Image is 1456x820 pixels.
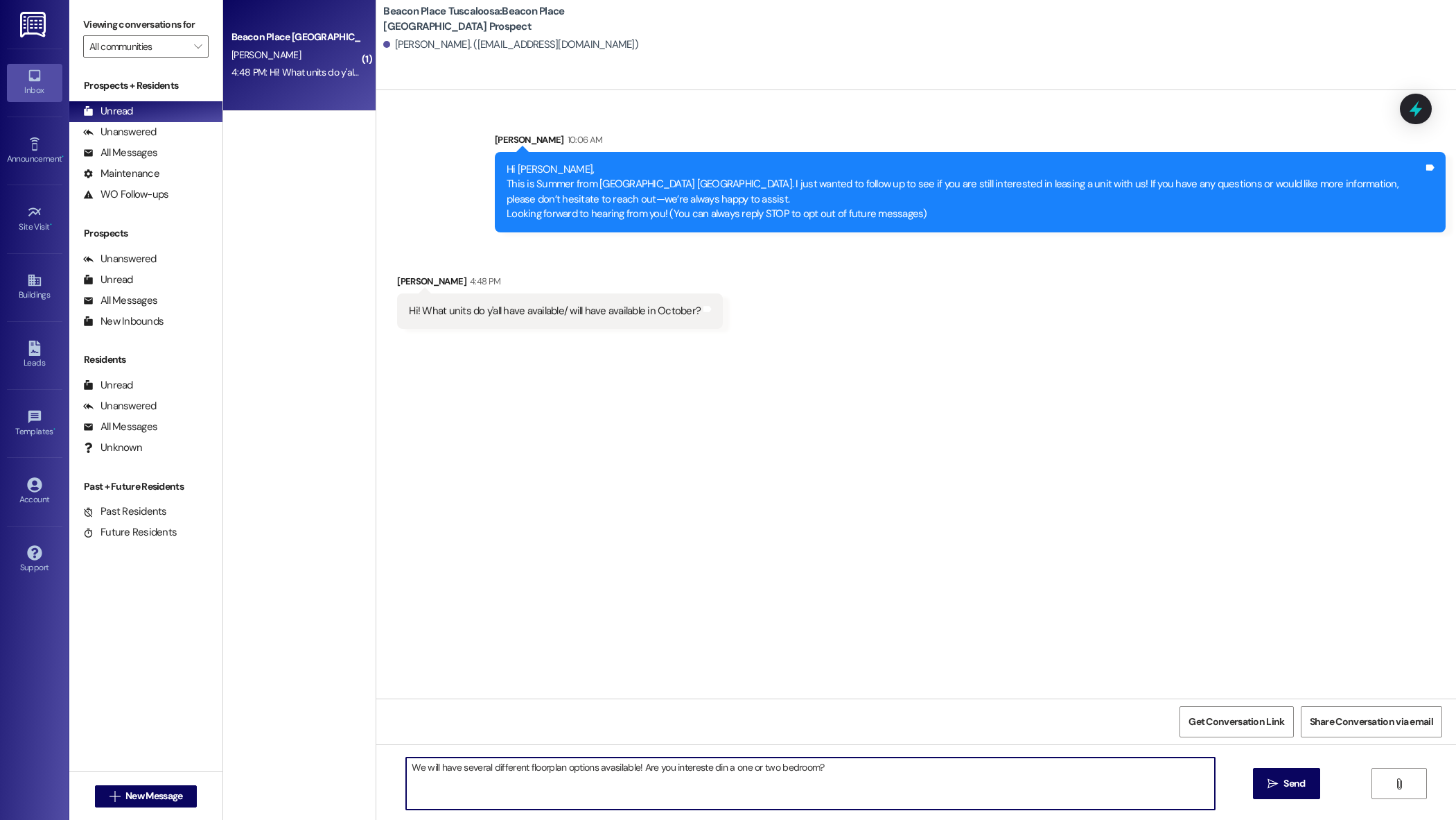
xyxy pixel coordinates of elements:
span: [PERSON_NAME] [231,49,301,61]
div: WO Follow-ups [83,187,168,202]
div: [PERSON_NAME]. ([EMAIL_ADDRESS][DOMAIN_NAME]) [383,37,638,52]
a: Support [7,541,62,579]
i:  [194,41,202,52]
div: Unread [83,104,133,119]
div: Unanswered [83,399,157,413]
div: Unknown [83,441,142,455]
div: All Messages [83,293,157,308]
span: • [53,425,55,434]
div: Residents [69,352,222,367]
button: Get Conversation Link [1179,706,1293,737]
span: New Message [125,789,182,803]
div: Future Residents [83,525,177,540]
a: Leads [7,336,62,374]
div: Unanswered [83,125,157,139]
a: Buildings [7,268,62,306]
b: Beacon Place Tuscaloosa: Beacon Place [GEOGRAPHIC_DATA] Prospect [383,4,660,34]
div: Beacon Place [GEOGRAPHIC_DATA] Prospect [231,30,360,44]
div: Prospects [69,226,222,241]
div: Maintenance [83,166,159,181]
a: Inbox [7,64,62,101]
div: Prospects + Residents [69,78,222,93]
div: [PERSON_NAME] [495,133,1446,152]
div: 10:06 AM [564,133,603,147]
div: [PERSON_NAME] [397,274,723,293]
i:  [1394,778,1404,789]
button: New Message [95,785,198,808]
div: Past + Future Residents [69,479,222,494]
a: Account [7,473,62,511]
div: Unread [83,378,133,393]
i:  [1268,778,1278,789]
span: Get Conversation Link [1189,715,1284,729]
div: Hi [PERSON_NAME], This is Summer from [GEOGRAPHIC_DATA] [GEOGRAPHIC_DATA]. I just wanted to follo... [507,162,1423,222]
label: Viewing conversations for [83,14,209,35]
button: Share Conversation via email [1301,706,1442,737]
a: Templates • [7,405,62,443]
span: Send [1283,776,1305,791]
span: • [62,152,64,162]
textarea: We will have several different floorplan options avasilable! Are you intereste din a one or two b... [406,758,1214,810]
div: Unanswered [83,252,157,266]
button: Send [1253,768,1320,799]
div: Hi! What units do y'all have available/ will have available in October? [409,304,701,318]
i:  [109,791,120,802]
img: ResiDesk Logo [20,12,49,37]
div: Past Residents [83,504,167,519]
div: New Inbounds [83,314,164,329]
div: Unread [83,273,133,287]
span: • [50,220,52,230]
div: All Messages [83,420,157,434]
input: All communities [89,35,186,58]
div: 4:48 PM [466,274,500,289]
span: Share Conversation via email [1310,715,1433,729]
div: All Messages [83,146,157,160]
a: Site Visit • [7,200,62,238]
div: 4:48 PM: Hi! What units do y'all have available/ will have available in October? [231,66,541,78]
